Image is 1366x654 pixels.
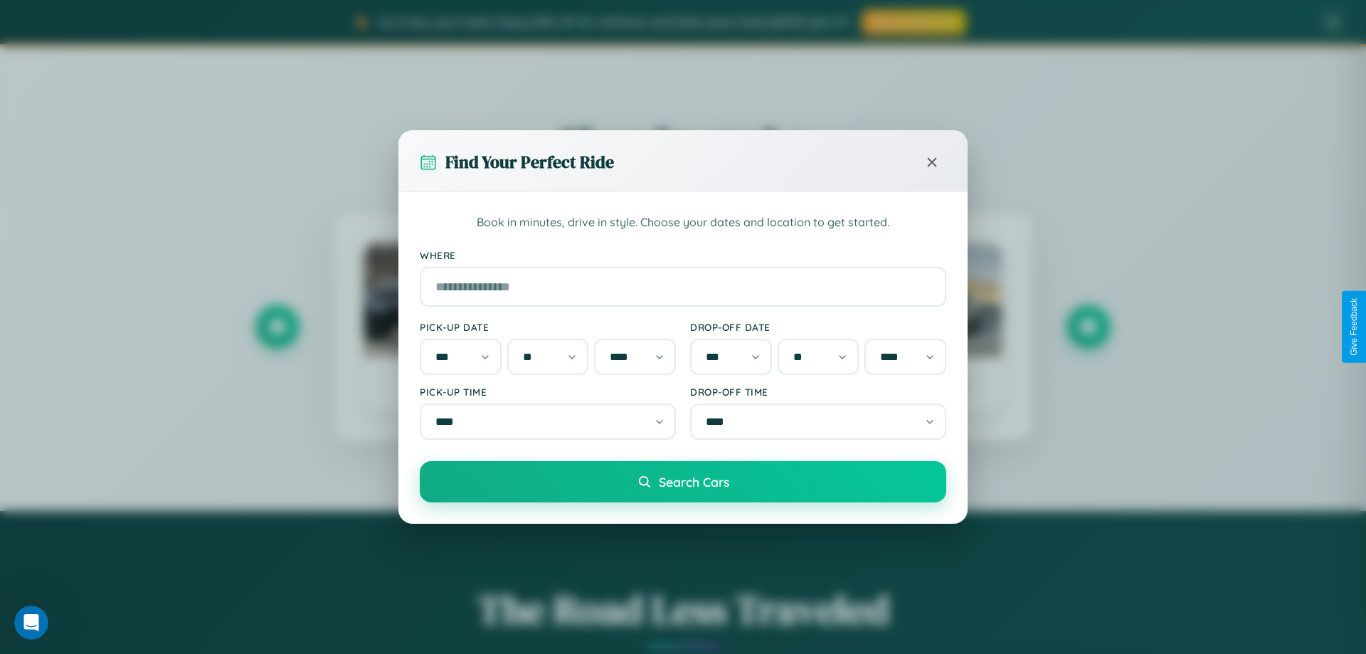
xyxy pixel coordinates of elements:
h3: Find Your Perfect Ride [445,150,614,174]
p: Book in minutes, drive in style. Choose your dates and location to get started. [420,213,946,232]
label: Where [420,249,946,261]
label: Drop-off Date [690,321,946,333]
label: Pick-up Time [420,386,676,398]
button: Search Cars [420,461,946,502]
label: Drop-off Time [690,386,946,398]
span: Search Cars [659,474,729,490]
label: Pick-up Date [420,321,676,333]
